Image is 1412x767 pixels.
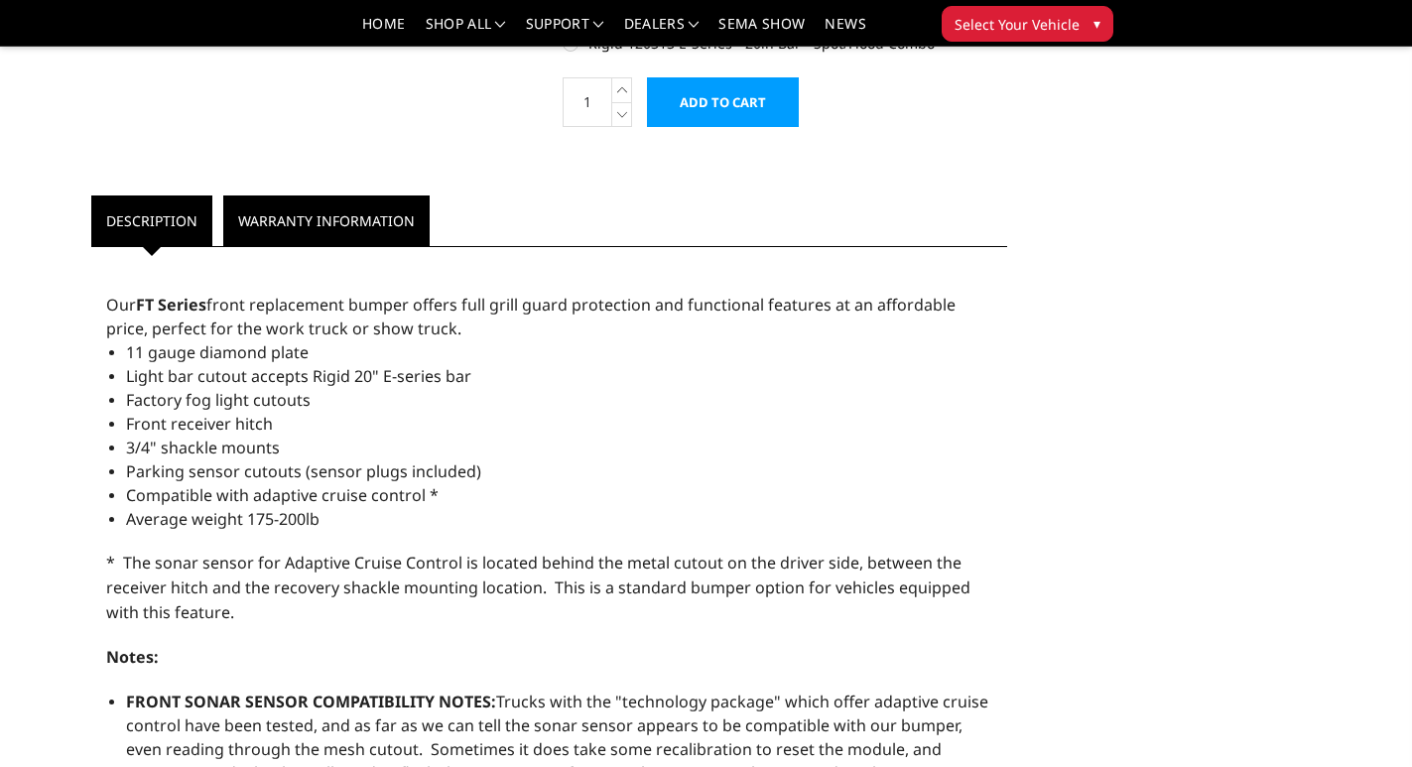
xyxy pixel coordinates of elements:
[1093,13,1100,34] span: ▾
[126,437,280,458] span: 3/4" shackle mounts
[526,17,604,46] a: Support
[126,365,471,387] span: Light bar cutout accepts Rigid 20" E-series bar
[126,460,481,482] span: Parking sensor cutouts (sensor plugs included)
[91,195,212,246] a: Description
[136,294,206,316] strong: FT Series
[362,17,405,46] a: Home
[955,14,1080,35] span: Select Your Vehicle
[126,508,320,530] span: Average weight 175-200lb
[126,484,439,506] span: Compatible with adaptive cruise control *
[942,6,1113,42] button: Select Your Vehicle
[126,413,273,435] span: Front receiver hitch
[126,389,311,411] span: Factory fog light cutouts
[718,17,805,46] a: SEMA Show
[106,646,159,668] strong: Notes:
[126,341,309,363] span: 11 gauge diamond plate
[647,77,799,127] input: Add to Cart
[126,691,496,712] strong: FRONT SONAR SENSOR COMPATIBILITY NOTES:
[106,552,970,623] span: * The sonar sensor for Adaptive Cruise Control is located behind the metal cutout on the driver s...
[624,17,700,46] a: Dealers
[106,294,956,339] span: Our front replacement bumper offers full grill guard protection and functional features at an aff...
[825,17,865,46] a: News
[426,17,506,46] a: shop all
[223,195,430,246] a: Warranty Information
